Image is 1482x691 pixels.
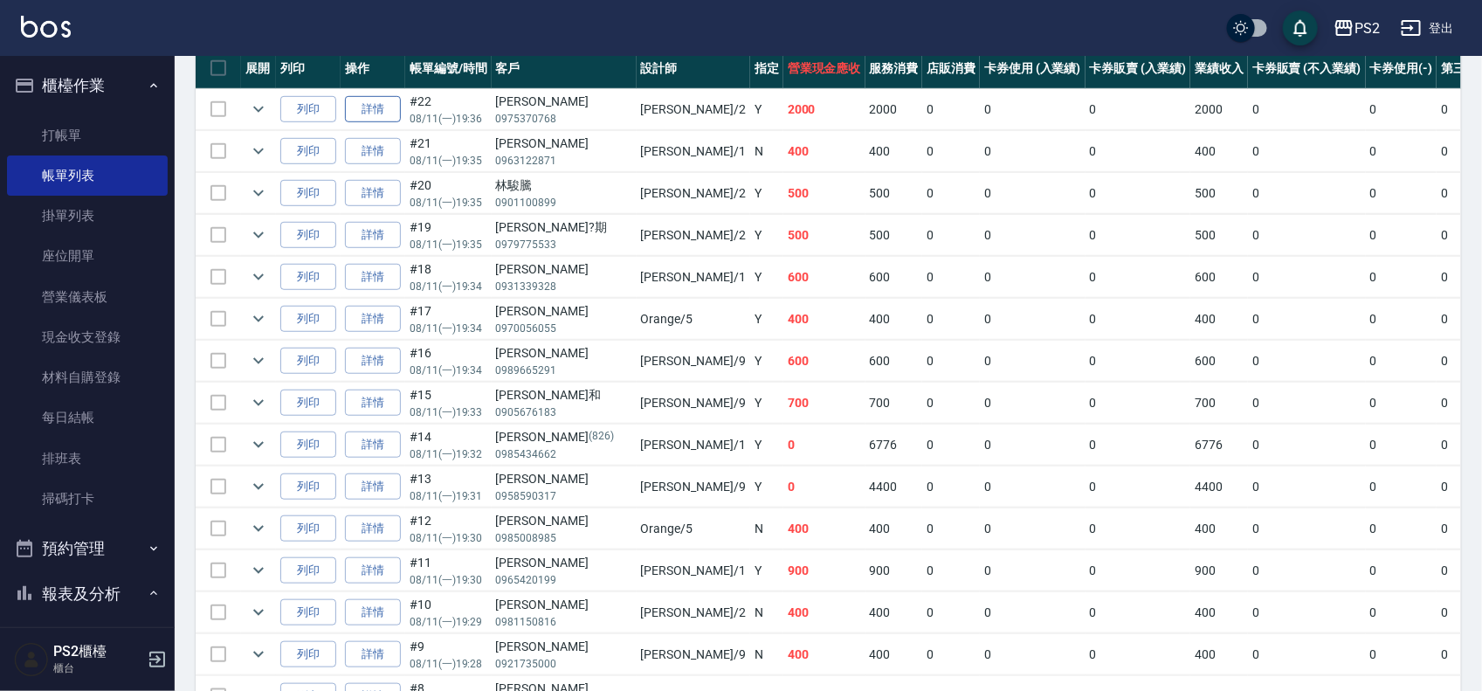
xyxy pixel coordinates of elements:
[980,173,1086,214] td: 0
[245,557,272,584] button: expand row
[1190,48,1248,89] th: 業績收入
[1366,89,1437,130] td: 0
[865,299,923,340] td: 400
[410,572,487,588] p: 08/11 (一) 19:30
[245,432,272,458] button: expand row
[345,138,401,165] a: 詳情
[1366,425,1437,466] td: 0
[7,155,168,196] a: 帳單列表
[922,257,980,298] td: 0
[1190,425,1248,466] td: 6776
[783,508,865,549] td: 400
[496,135,632,153] div: [PERSON_NAME]
[410,195,487,211] p: 08/11 (一) 19:35
[280,138,336,165] button: 列印
[280,599,336,626] button: 列印
[1248,466,1365,508] td: 0
[1248,592,1365,633] td: 0
[1086,299,1191,340] td: 0
[865,425,923,466] td: 6776
[345,390,401,417] a: 詳情
[922,215,980,256] td: 0
[1248,257,1365,298] td: 0
[1190,215,1248,256] td: 500
[245,473,272,500] button: expand row
[750,215,783,256] td: Y
[1190,508,1248,549] td: 400
[7,317,168,357] a: 現金收支登錄
[496,488,632,504] p: 0958590317
[410,446,487,462] p: 08/11 (一) 19:32
[1366,257,1437,298] td: 0
[245,515,272,542] button: expand row
[922,592,980,633] td: 0
[637,508,750,549] td: Orange /5
[245,306,272,332] button: expand row
[980,550,1086,591] td: 0
[865,257,923,298] td: 600
[750,383,783,424] td: Y
[1190,592,1248,633] td: 400
[1086,592,1191,633] td: 0
[410,530,487,546] p: 08/11 (一) 19:30
[922,173,980,214] td: 0
[1248,550,1365,591] td: 0
[1248,341,1365,382] td: 0
[496,656,632,672] p: 0921735000
[1190,383,1248,424] td: 700
[496,512,632,530] div: [PERSON_NAME]
[280,264,336,291] button: 列印
[1190,341,1248,382] td: 600
[980,466,1086,508] td: 0
[1086,383,1191,424] td: 0
[750,466,783,508] td: Y
[637,341,750,382] td: [PERSON_NAME] /9
[1327,10,1387,46] button: PS2
[496,153,632,169] p: 0963122871
[1366,550,1437,591] td: 0
[1366,131,1437,172] td: 0
[1086,48,1191,89] th: 卡券販賣 (入業績)
[922,48,980,89] th: 店販消費
[980,383,1086,424] td: 0
[783,341,865,382] td: 600
[922,299,980,340] td: 0
[865,466,923,508] td: 4400
[865,89,923,130] td: 2000
[496,404,632,420] p: 0905676183
[637,592,750,633] td: [PERSON_NAME] /2
[405,425,492,466] td: #14
[280,96,336,123] button: 列印
[245,641,272,667] button: expand row
[410,404,487,420] p: 08/11 (一) 19:33
[241,48,276,89] th: 展開
[1086,634,1191,675] td: 0
[980,131,1086,172] td: 0
[1190,299,1248,340] td: 400
[865,341,923,382] td: 600
[345,306,401,333] a: 詳情
[750,634,783,675] td: N
[405,215,492,256] td: #19
[865,215,923,256] td: 500
[1086,508,1191,549] td: 0
[1354,17,1380,39] div: PS2
[922,508,980,549] td: 0
[980,89,1086,130] td: 0
[345,264,401,291] a: 詳情
[53,660,142,676] p: 櫃台
[750,48,783,89] th: 指定
[245,138,272,164] button: expand row
[405,550,492,591] td: #11
[405,508,492,549] td: #12
[496,386,632,404] div: [PERSON_NAME]和
[345,96,401,123] a: 詳情
[410,321,487,336] p: 08/11 (一) 19:34
[410,656,487,672] p: 08/11 (一) 19:28
[14,642,49,677] img: Person
[1086,341,1191,382] td: 0
[345,557,401,584] a: 詳情
[496,237,632,252] p: 0979775533
[783,215,865,256] td: 500
[7,63,168,108] button: 櫃檯作業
